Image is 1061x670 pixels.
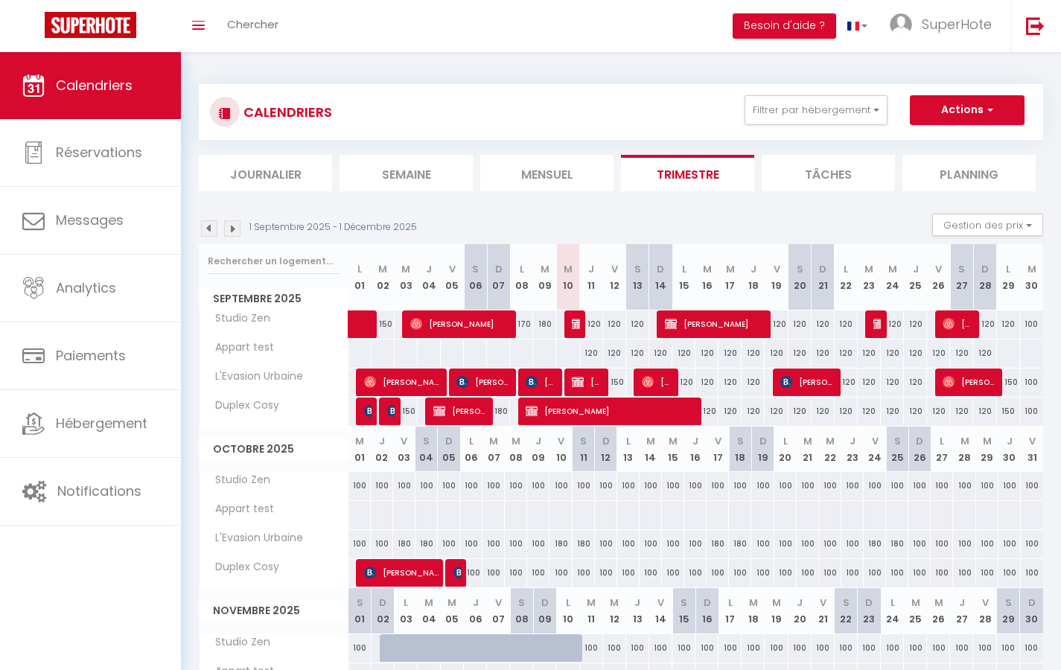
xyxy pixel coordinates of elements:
th: 16 [695,244,719,310]
div: 120 [835,398,858,425]
abbr: J [913,262,919,276]
li: Journalier [199,155,332,191]
span: Chercher [227,16,278,32]
div: 180 [707,530,729,558]
th: 30 [1020,244,1043,310]
div: 100 [460,472,482,500]
abbr: D [981,262,989,276]
div: 120 [812,398,835,425]
abbr: D [759,434,767,448]
th: 29 [997,244,1020,310]
button: Gestion des prix [932,214,1043,236]
th: 26 [927,244,950,310]
div: 120 [950,339,973,367]
div: 100 [976,472,998,500]
div: 120 [765,398,788,425]
div: 100 [998,530,1021,558]
div: 120 [881,398,904,425]
span: [PERSON_NAME] [364,558,441,587]
span: Paiements [56,346,126,365]
abbr: M [541,262,549,276]
abbr: L [783,434,788,448]
div: 120 [580,339,603,367]
div: 100 [886,472,908,500]
div: 100 [438,472,460,500]
button: Filtrer par hébergement [745,95,888,125]
th: 19 [765,244,788,310]
span: [PERSON_NAME] [364,368,441,396]
span: Calendriers [56,76,133,95]
abbr: L [844,262,848,276]
div: 120 [858,339,881,367]
div: 100 [348,472,371,500]
abbr: M [803,434,812,448]
div: 120 [835,368,858,396]
span: [PERSON_NAME] [780,368,834,396]
abbr: M [564,262,573,276]
div: 100 [527,530,549,558]
div: 100 [931,530,953,558]
th: 17 [707,427,729,472]
div: 180 [487,398,510,425]
div: 180 [415,530,438,558]
div: 120 [881,368,904,396]
th: 23 [858,244,881,310]
div: 170 [510,310,533,338]
abbr: J [379,434,385,448]
abbr: S [797,262,803,276]
abbr: J [588,262,594,276]
abbr: J [426,262,432,276]
div: 180 [573,530,595,558]
div: 100 [774,472,797,500]
th: 18 [729,427,751,472]
th: 03 [393,427,415,472]
div: 180 [533,310,556,338]
th: 21 [797,427,819,472]
abbr: J [1007,434,1013,448]
div: 120 [742,339,765,367]
div: 100 [617,530,640,558]
abbr: M [378,262,387,276]
div: 120 [881,339,904,367]
abbr: L [520,262,524,276]
th: 13 [626,244,649,310]
th: 31 [1021,427,1043,472]
th: 05 [441,244,464,310]
abbr: J [535,434,541,448]
span: L'Evasion Urbaine [202,368,307,385]
abbr: D [495,262,503,276]
div: 100 [841,530,864,558]
div: 180 [864,530,886,558]
abbr: M [960,434,969,448]
div: 150 [603,368,626,396]
abbr: M [1027,262,1036,276]
span: SuperHote [922,15,992,33]
div: 100 [415,472,438,500]
abbr: S [472,262,479,276]
abbr: V [611,262,618,276]
abbr: M [489,434,498,448]
abbr: L [469,434,474,448]
span: Septembre 2025 [200,288,348,310]
abbr: M [512,434,520,448]
div: 120 [858,398,881,425]
div: 100 [371,530,393,558]
p: 1 Septembre 2025 - 1 Décembre 2025 [249,220,417,234]
th: 06 [460,427,482,472]
div: 120 [672,339,695,367]
abbr: S [958,262,965,276]
div: 120 [904,310,927,338]
span: Octobre 2025 [200,438,348,460]
span: Studio Zen [202,472,274,488]
div: 100 [797,472,819,500]
button: Besoin d'aide ? [733,13,836,39]
th: 18 [742,244,765,310]
div: 120 [835,310,858,338]
abbr: D [916,434,923,448]
abbr: S [580,434,587,448]
li: Trimestre [621,155,754,191]
div: 100 [573,472,595,500]
span: [PERSON_NAME] [572,310,579,338]
div: 100 [640,472,662,500]
th: 20 [788,244,812,310]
